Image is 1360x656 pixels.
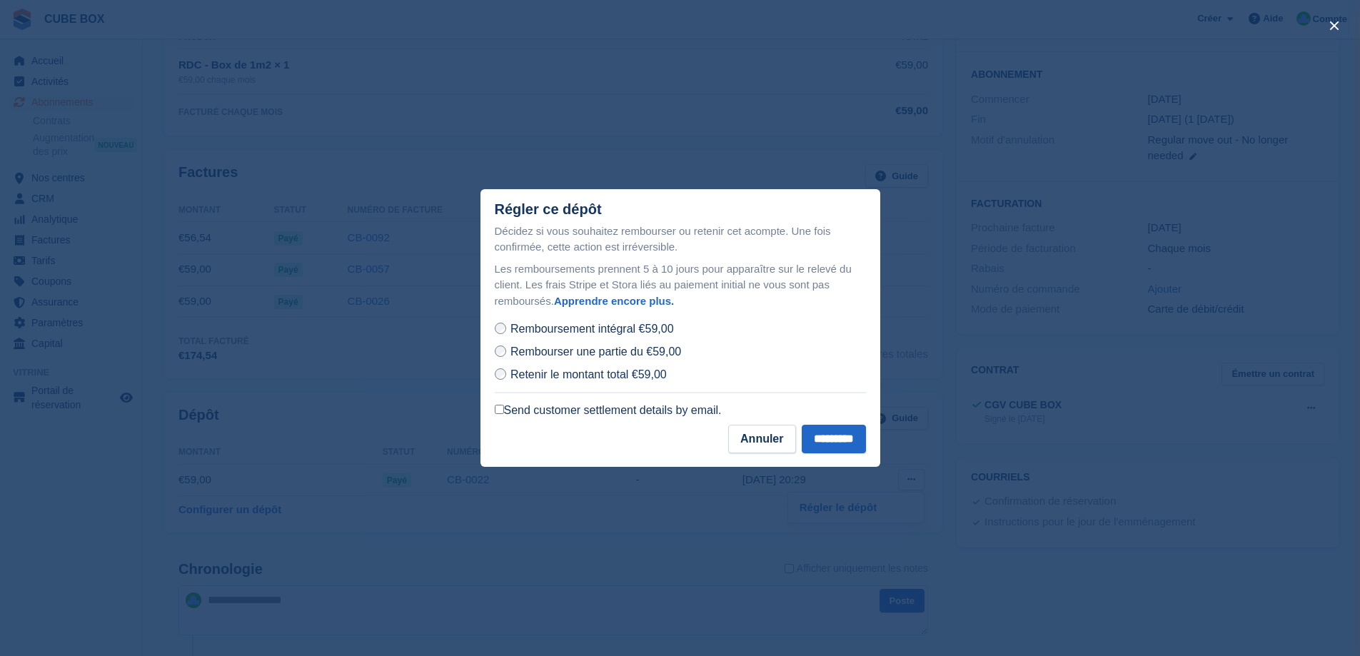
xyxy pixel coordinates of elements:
[495,323,506,334] input: Remboursement intégral €59,00
[495,403,722,418] label: Send customer settlement details by email.
[495,261,866,310] p: Les remboursements prennent 5 à 10 jours pour apparaître sur le relevé du client. Les frais Strip...
[728,425,795,453] button: Annuler
[495,368,506,380] input: Retenir le montant total €59,00
[495,201,602,218] div: Régler ce dépôt
[510,323,674,335] span: Remboursement intégral €59,00
[495,345,506,357] input: Rembourser une partie du €59,00
[510,345,681,358] span: Rembourser une partie du €59,00
[495,223,866,256] p: Décidez si vous souhaitez rembourser ou retenir cet acompte. Une fois confirmée, cette action est...
[1323,14,1346,37] button: close
[495,405,504,414] input: Send customer settlement details by email.
[554,295,674,307] a: Apprendre encore plus.
[510,368,667,380] span: Retenir le montant total €59,00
